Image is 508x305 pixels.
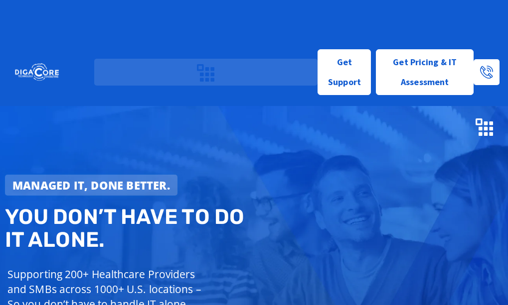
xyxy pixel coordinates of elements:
strong: Managed IT, done better. [12,178,170,193]
a: Get Support [318,49,371,95]
a: Managed IT, done better. [5,175,177,196]
img: DigaCore Technology Consulting [15,63,59,82]
h2: You don’t have to do IT alone. [5,205,258,251]
div: Menu Toggle [193,59,219,86]
div: Menu Toggle [472,113,498,140]
span: Get Pricing & IT Assessment [384,52,466,92]
a: Get Pricing & IT Assessment [376,49,474,95]
span: Get Support [326,52,363,92]
img: DigaCore Technology Consulting [79,105,180,148]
